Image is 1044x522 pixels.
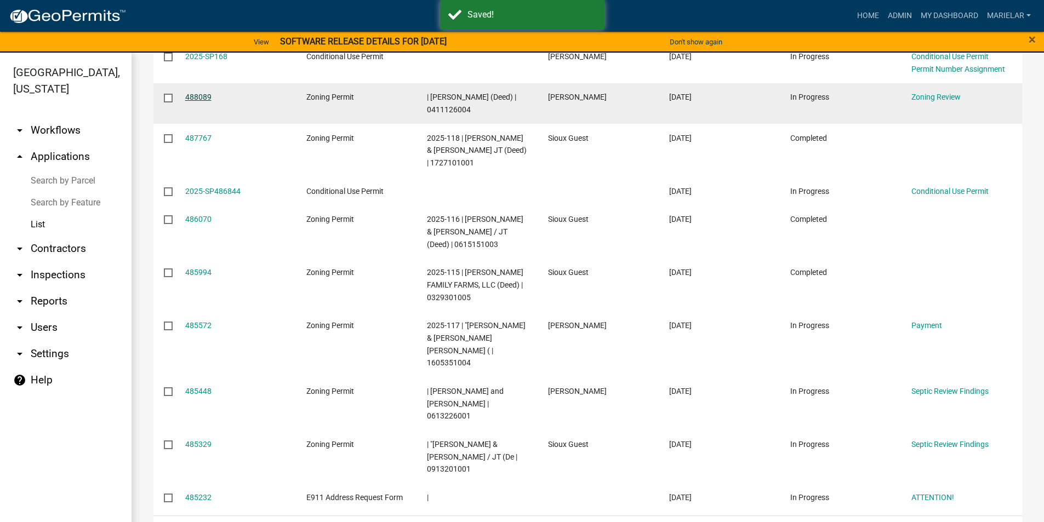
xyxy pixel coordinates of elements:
div: Saved! [467,8,596,21]
button: Close [1029,33,1036,46]
span: 10/02/2025 [669,187,692,196]
a: 2025-SP486844 [185,187,241,196]
a: 485448 [185,387,212,395]
span: Zoning Permit [306,134,354,142]
a: 485329 [185,440,212,449]
span: 09/29/2025 [669,321,692,330]
button: Don't show again [665,33,727,51]
a: Admin [883,5,916,26]
a: Permit Number Assignment [911,65,1005,73]
span: Sioux Guest [548,440,589,449]
span: Zoning Permit [306,93,354,101]
span: | [427,493,429,502]
a: 487767 [185,134,212,142]
span: Zoning Permit [306,440,354,449]
i: arrow_drop_down [13,295,26,308]
span: Completed [790,268,827,277]
span: E911 Address Request Form [306,493,403,502]
a: My Dashboard [916,5,983,26]
span: Conditional Use Permit [306,187,384,196]
a: marielar [983,5,1035,26]
span: Zoning Permit [306,268,354,277]
span: In Progress [790,52,829,61]
a: Zoning Review [911,93,961,101]
span: Brady Peters [548,387,607,395]
i: arrow_drop_down [13,242,26,255]
span: In Progress [790,493,829,502]
i: arrow_drop_down [13,268,26,282]
span: 09/30/2025 [669,215,692,223]
i: help [13,374,26,387]
span: 09/29/2025 [669,440,692,449]
i: arrow_drop_down [13,124,26,137]
strong: SOFTWARE RELEASE DETAILS FOR [DATE] [280,36,447,47]
span: In Progress [790,187,829,196]
span: × [1029,32,1036,47]
a: 488089 [185,93,212,101]
a: Conditional Use Permit [911,52,989,61]
a: Conditional Use Permit [911,187,989,196]
span: 09/30/2025 [669,268,692,277]
span: Sioux Guest [548,134,589,142]
span: Completed [790,134,827,142]
span: Sioux Guest [548,268,589,277]
span: Conditional Use Permit [306,52,384,61]
span: Justin Van Kalsbeek [548,52,607,61]
span: | "HULSTEIN, MATTHEW & ALETHEA J. / JT (De | 0913201001 [427,440,517,474]
i: arrow_drop_down [13,347,26,360]
span: | Brady and Brittany Peters | 0613226001 [427,387,504,421]
i: arrow_drop_up [13,150,26,163]
span: Sioux Guest [548,215,589,223]
span: Zoning Permit [306,321,354,330]
a: 485232 [185,493,212,502]
span: 10/07/2025 [669,52,692,61]
span: In Progress [790,387,829,395]
span: Zoning Permit [306,215,354,223]
span: Adam Bradshaw [548,321,607,330]
span: 10/03/2025 [669,134,692,142]
a: 485572 [185,321,212,330]
span: In Progress [790,93,829,101]
span: Completed [790,215,827,223]
span: 09/29/2025 [669,387,692,395]
span: 09/29/2025 [669,493,692,502]
a: 2025-SP168 [185,52,227,61]
i: arrow_drop_down [13,321,26,334]
a: 485994 [185,268,212,277]
a: Septic Review Findings [911,387,989,395]
span: Zoning Permit [306,387,354,395]
a: Payment [911,321,942,330]
a: Home [853,5,883,26]
span: In Progress [790,321,829,330]
span: 10/05/2025 [669,93,692,101]
span: 2025-117 | "BRADSHAW, ADAM JON & STACEY LYNN JT ( | 1605351004 [427,321,526,367]
span: Justtin Pollema [548,93,607,101]
span: 2025-116 | WALKER, JACK C. & KAY L. / JT (Deed) | 0615151003 [427,215,523,249]
span: | POLLEMA, JUSTIN L. (Deed) | 0411126004 [427,93,516,114]
span: 2025-118 | KOENE, PIET J. & ROSA A. JT (Deed) | 1727101001 [427,134,527,168]
a: 486070 [185,215,212,223]
a: Septic Review Findings [911,440,989,449]
a: ATTENTION! [911,493,954,502]
span: 2025-115 | KOOIMA FAMILY FARMS, LLC (Deed) | 0329301005 [427,268,523,302]
span: In Progress [790,440,829,449]
a: View [249,33,273,51]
